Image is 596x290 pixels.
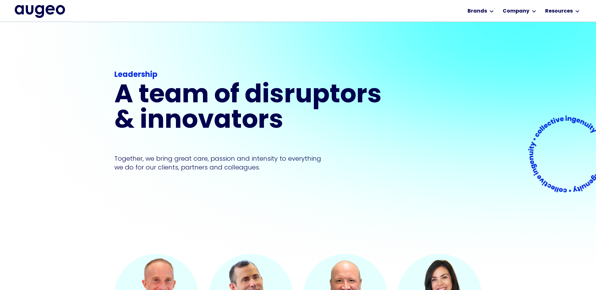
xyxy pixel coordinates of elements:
p: Together, we bring great care, passion and intensity to everything we do for our clients, partner... [114,154,331,172]
a: home [15,5,65,18]
div: Resources [545,8,573,15]
div: Brands [468,8,487,15]
div: Company [503,8,529,15]
h1: A team of disruptors & innovators [114,83,386,134]
div: Leadership [114,69,386,81]
img: Augeo's full logo in midnight blue. [15,5,65,18]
